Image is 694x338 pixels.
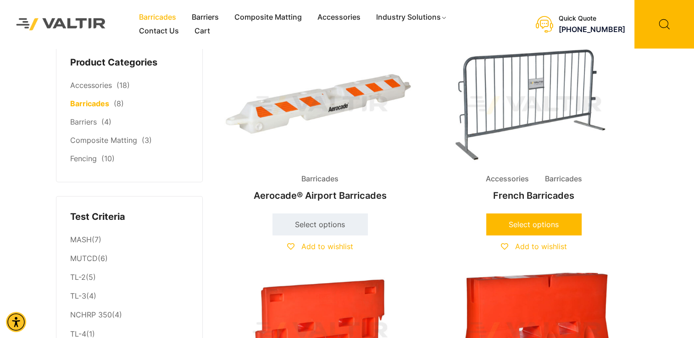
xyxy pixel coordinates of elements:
li: (4) [70,306,189,325]
span: Barricades [538,172,589,186]
div: Quick Quote [559,15,625,22]
span: (3) [142,136,152,145]
span: (8) [114,99,124,108]
a: Barriers [70,117,97,126]
a: Composite Matting [227,11,310,24]
a: Cart [187,24,218,38]
a: call (888) 496-3625 [559,25,625,34]
a: Add to wishlist [501,242,567,251]
a: MUTCD [70,254,98,263]
a: Contact Us [131,24,187,38]
a: Add to wishlist [287,242,353,251]
h4: Product Categories [70,56,189,70]
span: (4) [101,117,111,126]
span: (18) [117,81,130,90]
a: Composite Matting [70,136,137,145]
h4: Test Criteria [70,210,189,224]
a: Barricades [70,99,109,108]
a: Fencing [70,154,97,163]
a: Select options for “Aerocade® Airport Barricades” [272,213,368,235]
a: MASH [70,235,92,244]
h2: French Barricades [435,185,633,206]
a: TL-2 [70,273,86,282]
a: Accessories [310,11,368,24]
a: Select options for “French Barricades” [486,213,582,235]
a: Barriers [184,11,227,24]
span: Barricades [294,172,345,186]
a: Accessories BarricadesFrench Barricades [435,46,633,206]
a: Accessories [70,81,112,90]
a: TL-3 [70,291,86,300]
a: BarricadesAerocade® Airport Barricades [221,46,419,206]
h2: Aerocade® Airport Barricades [221,185,419,206]
span: Accessories [479,172,536,186]
span: (10) [101,154,115,163]
a: Barricades [131,11,184,24]
span: Add to wishlist [301,242,353,251]
div: Accessibility Menu [6,312,26,332]
span: Add to wishlist [515,242,567,251]
li: (5) [70,268,189,287]
li: (6) [70,250,189,268]
li: (7) [70,230,189,249]
li: (4) [70,287,189,306]
a: NCHRP 350 [70,310,112,319]
img: Valtir Rentals [7,9,115,39]
a: Industry Solutions [368,11,455,24]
